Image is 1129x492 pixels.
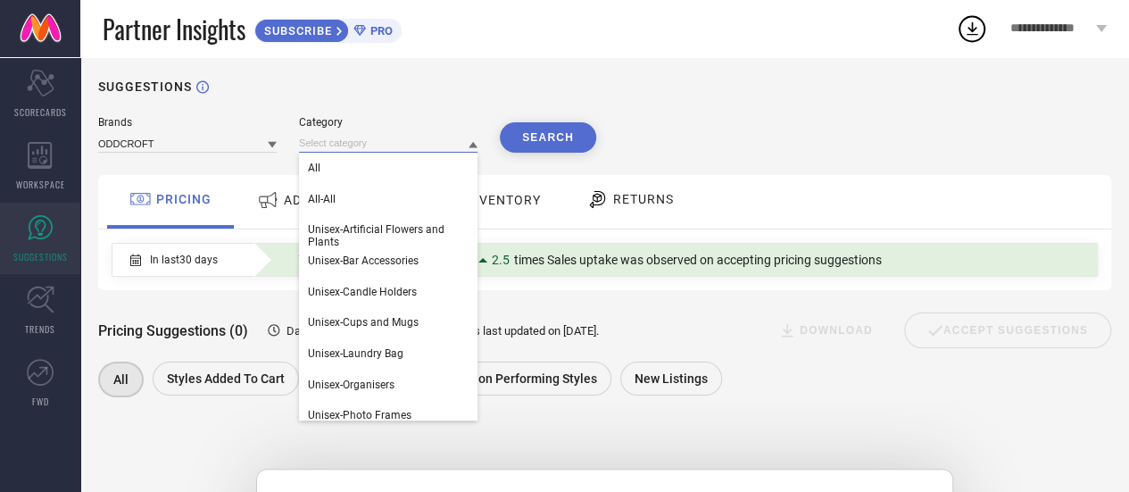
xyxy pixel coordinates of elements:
[98,322,248,339] span: Pricing Suggestions (0)
[299,400,477,430] div: Unisex-Photo Frames
[13,250,68,263] span: SUGGESTIONS
[284,193,393,207] span: ADVERTISEMENT
[366,24,393,38] span: PRO
[299,134,477,153] input: Select category
[299,184,477,214] div: All-All
[514,253,882,267] span: times Sales uptake was observed on accepting pricing suggestions
[14,105,67,119] span: SCORECARDS
[156,192,212,206] span: PRICING
[299,370,477,400] div: Unisex-Organisers
[308,316,419,329] span: Unisex-Cups and Mugs
[308,286,417,298] span: Unisex-Candle Holders
[299,214,477,257] div: Unisex-Artificial Flowers and Plants
[635,371,708,386] span: New Listings
[299,277,477,307] div: Unisex-Candle Holders
[308,409,411,421] span: Unisex-Photo Frames
[286,324,599,338] span: Data is based on last 30 days and was last updated on [DATE] .
[103,11,245,47] span: Partner Insights
[16,178,65,191] span: WORKSPACE
[299,338,477,369] div: Unisex-Laundry Bag
[299,116,477,129] div: Category
[299,153,477,183] div: All
[299,307,477,338] div: Unisex-Cups and Mugs
[308,162,320,174] span: All
[956,13,988,45] div: Open download list
[308,223,469,248] span: Unisex-Artificial Flowers and Plants
[469,371,597,386] span: Non Performing Styles
[308,347,403,360] span: Unisex-Laundry Bag
[308,254,419,267] span: Unisex-Bar Accessories
[289,248,891,271] div: Percentage of sellers who have viewed suggestions for the current Insight Type
[465,193,541,207] span: INVENTORY
[150,254,218,266] span: In last 30 days
[98,79,192,94] h1: SUGGESTIONS
[113,372,129,387] span: All
[500,122,596,153] button: Search
[308,379,394,391] span: Unisex-Organisers
[98,116,277,129] div: Brands
[613,192,674,206] span: RETURNS
[167,371,285,386] span: Styles Added To Cart
[25,322,55,336] span: TRENDS
[492,253,510,267] span: 2.5
[299,246,477,276] div: Unisex-Bar Accessories
[298,253,325,267] span: 7.6%
[308,193,336,205] span: All-All
[254,14,402,43] a: SUBSCRIBEPRO
[255,24,336,38] span: SUBSCRIBE
[904,313,1111,348] div: Accept Suggestions
[32,395,49,408] span: FWD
